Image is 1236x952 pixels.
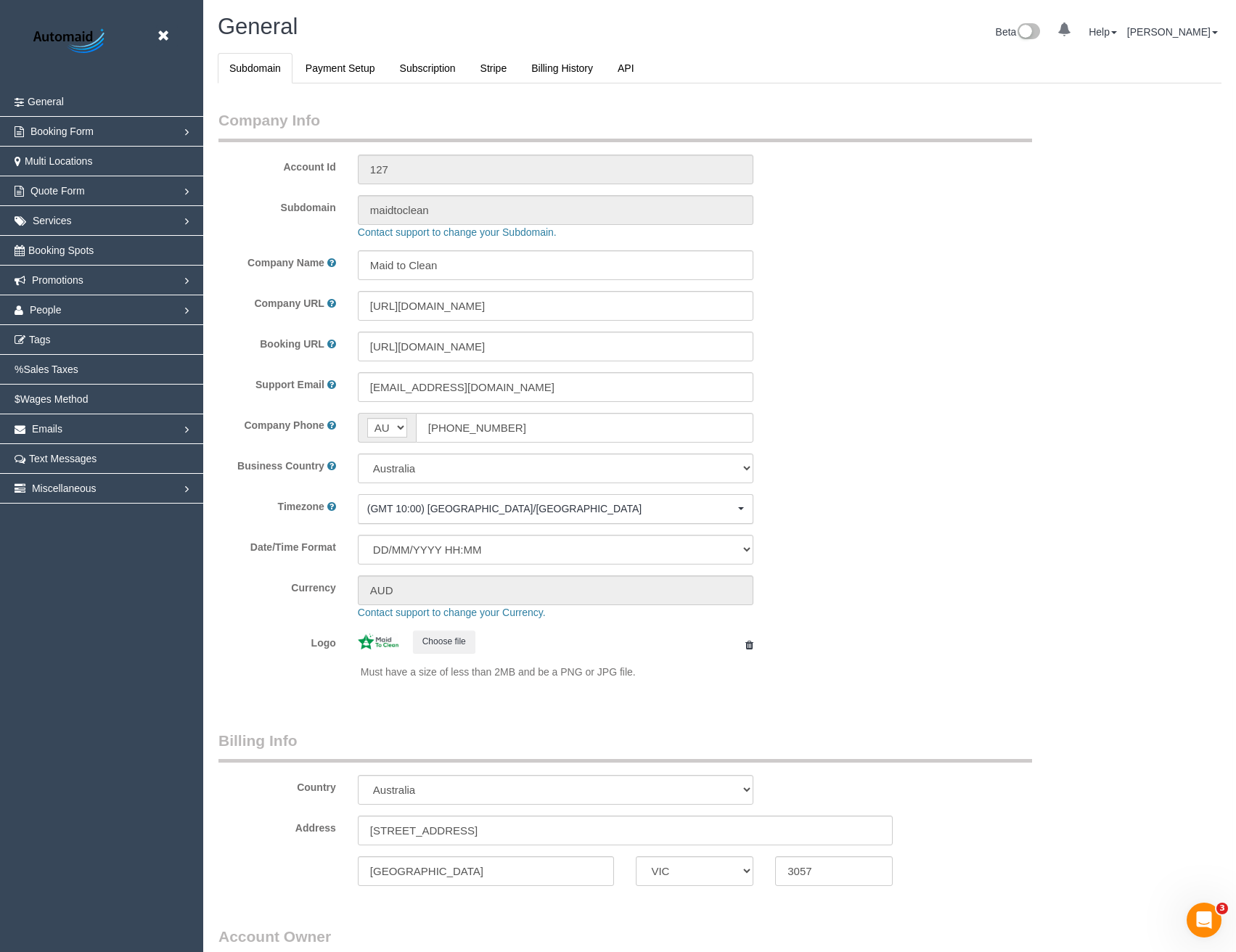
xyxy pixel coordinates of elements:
a: Payment Setup [294,53,387,83]
input: Phone [416,413,753,443]
label: Account Id [208,155,347,174]
span: People [30,304,62,316]
span: Text Messages [29,453,97,464]
span: Promotions [32,274,83,286]
a: Stripe [469,53,519,83]
label: Date/Time Format [208,535,347,554]
span: General [28,96,64,107]
img: 367b4035868b057e955216826a9f17c862141b21.jpeg [358,633,398,649]
label: Currency [208,575,347,595]
img: New interface [1016,23,1040,42]
label: Company Phone [244,418,324,432]
label: Country [297,780,336,795]
img: Automaid Logo [25,25,116,58]
button: Choose file [413,631,475,653]
span: General [218,14,298,39]
span: (GMT 10:00) [GEOGRAPHIC_DATA]/[GEOGRAPHIC_DATA] [367,501,734,516]
input: City [358,856,615,886]
label: Address [295,821,336,835]
span: Sales Taxes [23,364,78,375]
button: (GMT 10:00) [GEOGRAPHIC_DATA]/[GEOGRAPHIC_DATA] [358,494,753,524]
span: Miscellaneous [32,483,97,494]
legend: Billing Info [218,730,1032,763]
label: Company URL [254,296,324,311]
label: Support Email [255,377,324,392]
span: Quote Form [30,185,85,197]
a: Subscription [388,53,467,83]
span: Emails [32,423,62,435]
label: Timezone [278,499,324,514]
label: Logo [208,631,347,650]
label: Subdomain [208,195,347,215]
a: API [606,53,646,83]
span: 3 [1216,903,1228,914]
span: Booking Spots [28,245,94,256]
span: Booking Form [30,126,94,137]
label: Company Name [247,255,324,270]
legend: Company Info [218,110,1032,142]
iframe: Intercom live chat [1187,903,1221,937]
div: Contact support to change your Subdomain. [347,225,1182,239]
p: Must have a size of less than 2MB and be a PNG or JPG file. [361,665,753,679]
a: [PERSON_NAME] [1127,26,1218,38]
ol: Choose Timezone [358,494,753,524]
span: Multi Locations [25,155,92,167]
a: Beta [996,26,1041,38]
a: Help [1089,26,1117,38]
span: Services [33,215,72,226]
span: Wages Method [20,393,89,405]
a: Subdomain [218,53,292,83]
input: Zip [775,856,893,886]
div: Contact support to change your Currency. [347,605,1182,620]
label: Booking URL [260,337,324,351]
label: Business Country [237,459,324,473]
span: Tags [29,334,51,345]
a: Billing History [520,53,605,83]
